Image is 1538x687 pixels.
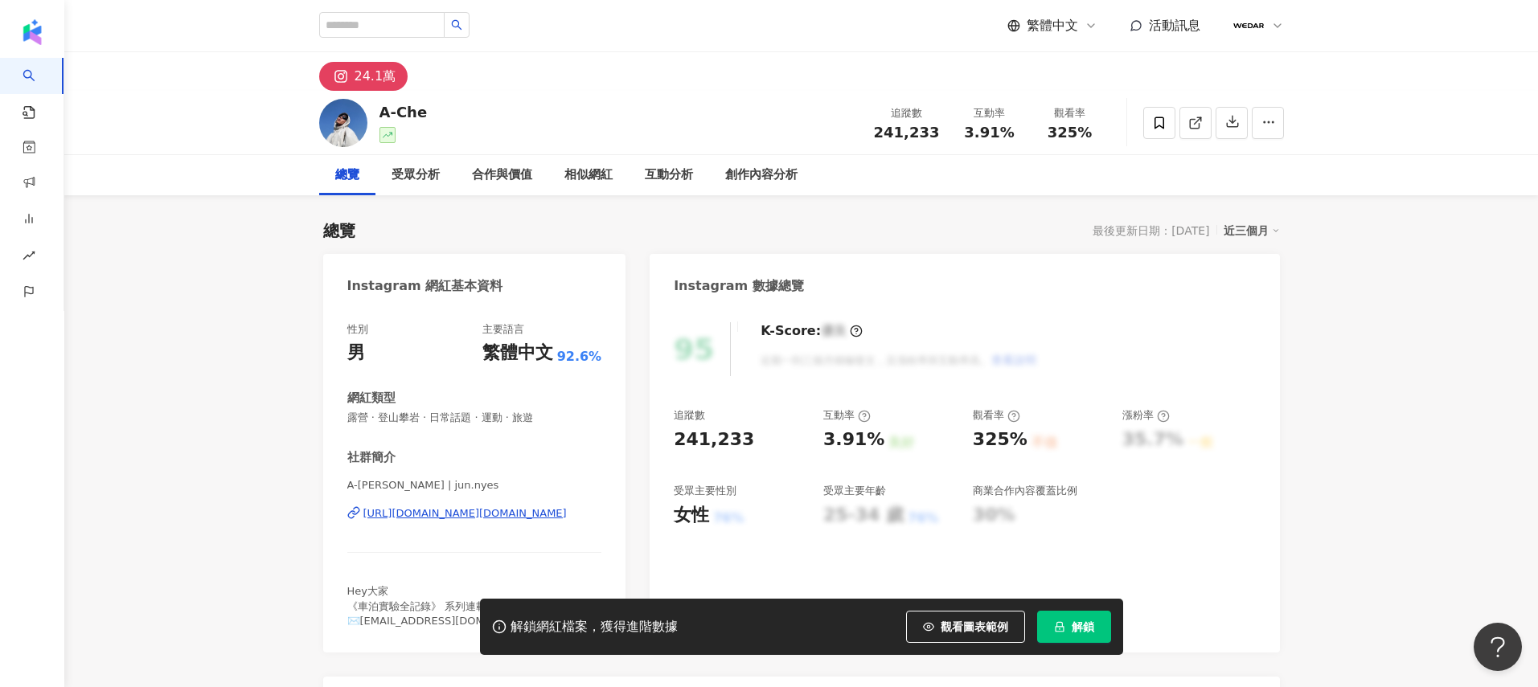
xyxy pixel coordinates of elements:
[725,166,798,185] div: 創作內容分析
[1122,408,1170,423] div: 漲粉率
[379,102,428,122] div: A-Che
[347,341,365,366] div: 男
[674,408,705,423] div: 追蹤數
[1027,17,1078,35] span: 繁體中文
[761,322,863,340] div: K-Score :
[1040,105,1101,121] div: 觀看率
[1048,125,1093,141] span: 325%
[823,427,884,452] div: 3.91%
[23,239,35,276] span: rise
[1224,220,1280,241] div: 近三個月
[347,478,602,493] span: A-[PERSON_NAME] | jun.nyes
[472,166,532,185] div: 合作與價值
[674,503,709,528] div: 女性
[645,166,693,185] div: 互動分析
[674,277,804,295] div: Instagram 數據總覽
[482,341,553,366] div: 繁體中文
[347,585,543,626] span: Hey大家 《車泊實驗全記錄》 系列連載中 ✉️[EMAIL_ADDRESS][DOMAIN_NAME]
[347,506,602,521] a: [URL][DOMAIN_NAME][DOMAIN_NAME]
[319,99,367,147] img: KOL Avatar
[482,322,524,337] div: 主要語言
[874,105,940,121] div: 追蹤數
[959,105,1020,121] div: 互動率
[19,19,45,45] img: logo icon
[1093,224,1209,237] div: 最後更新日期：[DATE]
[1037,611,1111,643] button: 解鎖
[973,484,1077,498] div: 商業合作內容覆蓋比例
[347,390,396,407] div: 網紅類型
[363,506,567,521] div: [URL][DOMAIN_NAME][DOMAIN_NAME]
[941,620,1008,633] span: 觀看圖表範例
[823,408,871,423] div: 互動率
[964,125,1014,141] span: 3.91%
[23,58,55,121] a: search
[355,65,396,88] div: 24.1萬
[874,124,940,141] span: 241,233
[347,322,368,337] div: 性別
[906,611,1025,643] button: 觀看圖表範例
[674,427,754,452] div: 241,233
[564,166,613,185] div: 相似網紅
[323,219,355,242] div: 總覽
[335,166,359,185] div: 總覽
[1149,18,1200,33] span: 活動訊息
[973,408,1020,423] div: 觀看率
[823,484,886,498] div: 受眾主要年齡
[451,19,462,31] span: search
[347,277,503,295] div: Instagram 網紅基本資料
[1054,621,1065,632] span: lock
[347,411,602,425] span: 露營 · 登山攀岩 · 日常話題 · 運動 · 旅遊
[511,619,678,636] div: 解鎖網紅檔案，獲得進階數據
[319,62,408,91] button: 24.1萬
[557,348,602,366] span: 92.6%
[347,449,396,466] div: 社群簡介
[1233,10,1264,41] img: 07016.png
[392,166,440,185] div: 受眾分析
[674,484,736,498] div: 受眾主要性別
[973,427,1027,452] div: 325%
[1072,620,1094,633] span: 解鎖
